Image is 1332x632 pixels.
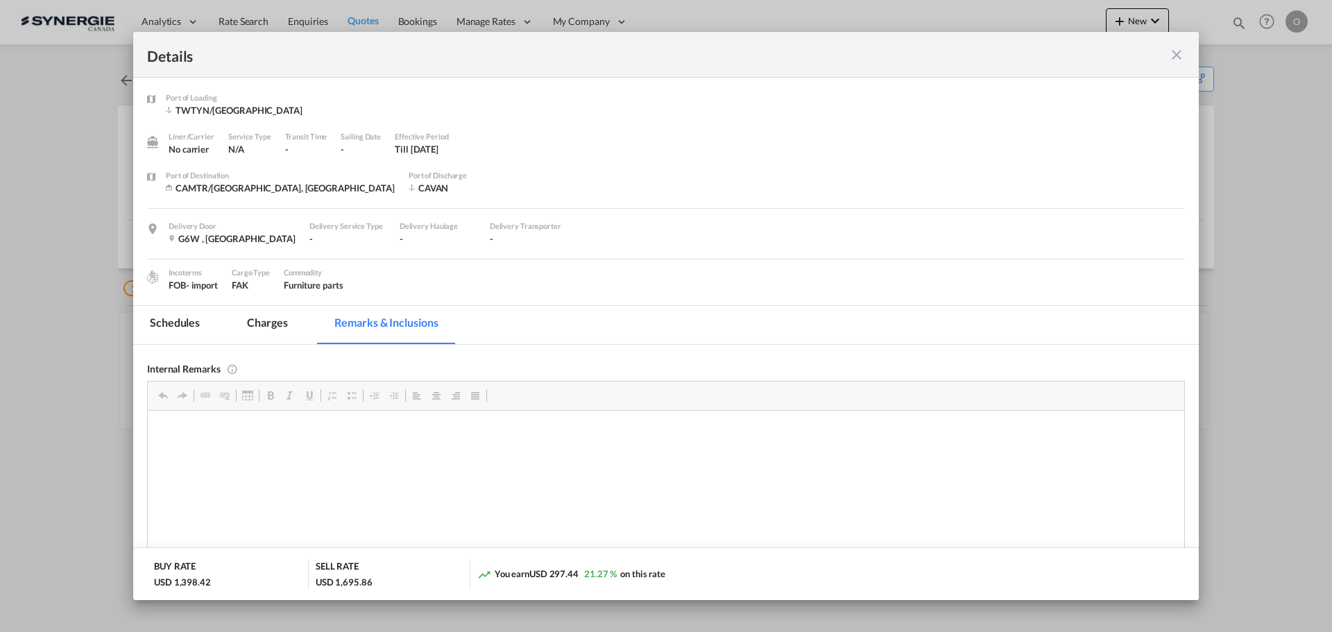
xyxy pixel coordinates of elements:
[166,169,395,182] div: Port of Destination
[169,130,214,143] div: Liner/Carrier
[280,386,300,404] a: Italic (Ctrl+I)
[148,411,1184,549] iframe: Editor, editor6
[232,279,270,291] div: FAK
[365,386,384,404] a: Decrease Indent
[529,568,579,579] span: USD 297.44
[427,386,446,404] a: Centre
[166,92,302,104] div: Port of Loading
[186,279,218,291] div: - import
[477,567,665,582] div: You earn on this rate
[400,232,476,245] div: -
[133,306,468,344] md-pagination-wrapper: Use the left and right arrow keys to navigate between tabs
[341,130,381,143] div: Sailing Date
[228,130,271,143] div: Service Type
[285,130,327,143] div: Transit Time
[154,560,196,576] div: BUY RATE
[284,280,343,291] span: Furniture parts
[285,143,327,155] div: -
[147,362,1185,374] div: Internal Remarks
[300,386,319,404] a: Underline (Ctrl+U)
[228,144,244,155] span: N/A
[173,386,192,404] a: Redo (Ctrl+Y)
[407,386,427,404] a: Align Left
[318,306,454,344] md-tab-item: Remarks & Inclusions
[384,386,404,404] a: Increase Indent
[446,386,466,404] a: Align Right
[166,104,302,117] div: TWTYN/Taoyuan
[309,220,386,232] div: Delivery Service Type
[409,169,520,182] div: Port of Discharge
[154,576,211,588] div: USD 1,398.42
[490,220,566,232] div: Delivery Transporter
[145,269,160,284] img: cargo.png
[316,560,359,576] div: SELL RATE
[323,386,342,404] a: Insert/Remove Numbered List
[490,232,566,245] div: -
[261,386,280,404] a: Bold (Ctrl+B)
[133,32,1199,601] md-dialog: Port of Loading ...
[147,46,1081,63] div: Details
[400,220,476,232] div: Delivery Haulage
[133,306,216,344] md-tab-item: Schedules
[232,266,270,279] div: Cargo Type
[395,130,448,143] div: Effective Period
[466,386,485,404] a: Justify
[584,568,617,579] span: 21.27 %
[230,306,304,344] md-tab-item: Charges
[316,576,373,588] div: USD 1,695.86
[169,279,218,291] div: FOB
[238,386,257,404] a: Table
[309,232,386,245] div: -
[153,386,173,404] a: Undo (Ctrl+Z)
[166,182,395,194] div: CAMTR/Montreal, QC
[169,266,218,279] div: Incoterms
[284,266,343,279] div: Commodity
[169,232,296,245] div: G6W , Canada
[395,143,438,155] div: Till 15 Aug 2025
[341,143,381,155] div: -
[409,182,520,194] div: CAVAN
[342,386,361,404] a: Insert/Remove Bulleted List
[196,386,215,404] a: Link (Ctrl+K)
[169,143,214,155] div: No carrier
[477,567,491,581] md-icon: icon-trending-up
[169,220,296,232] div: Delivery Door
[1168,46,1185,63] md-icon: icon-close fg-AAA8AD m-0 cursor
[227,362,238,373] md-icon: This remarks only visible for internal user and will not be printed on Quote PDF
[215,386,234,404] a: Unlink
